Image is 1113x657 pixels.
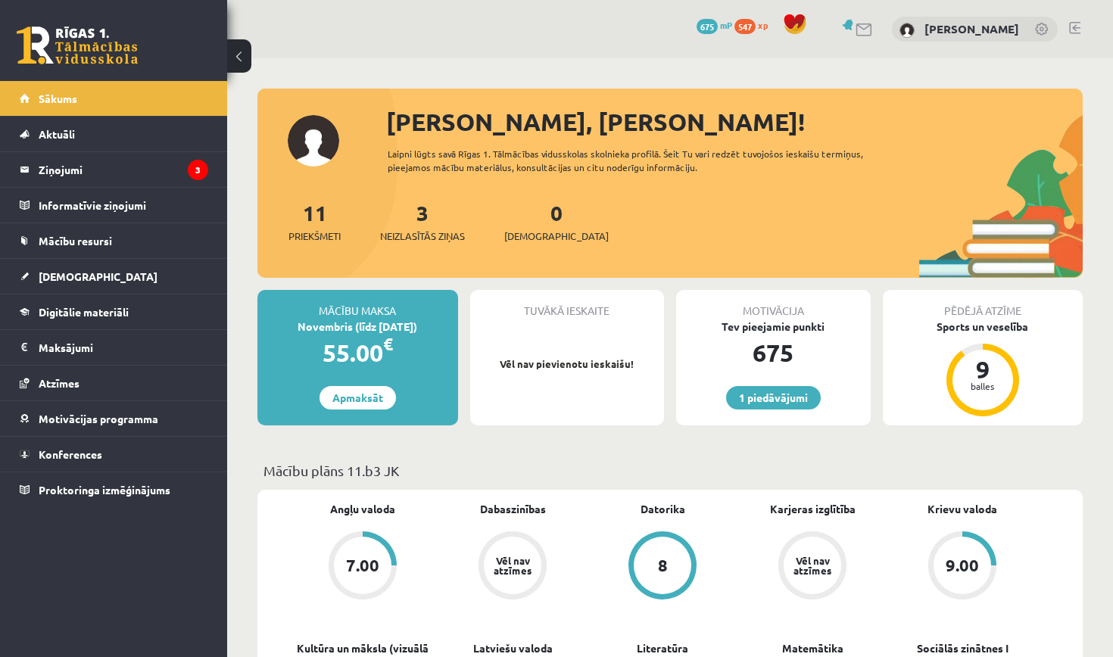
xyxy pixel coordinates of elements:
span: [DEMOGRAPHIC_DATA] [39,269,157,283]
span: Motivācijas programma [39,412,158,425]
a: Proktoringa izmēģinājums [20,472,208,507]
a: Krievu valoda [927,501,997,517]
a: 675 mP [697,19,732,31]
a: Sociālās zinātnes I [917,640,1009,656]
p: Vēl nav pievienotu ieskaišu! [478,357,657,372]
div: Novembris (līdz [DATE]) [257,319,458,335]
div: 8 [658,557,668,574]
div: Laipni lūgts savā Rīgas 1. Tālmācības vidusskolas skolnieka profilā. Šeit Tu vari redzēt tuvojošo... [388,147,883,174]
a: Angļu valoda [330,501,395,517]
span: Mācību resursi [39,234,112,248]
div: 7.00 [346,557,379,574]
a: Karjeras izglītība [770,501,856,517]
span: xp [758,19,768,31]
a: Datorika [641,501,685,517]
div: 55.00 [257,335,458,371]
a: [DEMOGRAPHIC_DATA] [20,259,208,294]
a: Motivācijas programma [20,401,208,436]
p: Mācību plāns 11.b3 JK [263,460,1077,481]
span: Sākums [39,92,77,105]
i: 3 [188,160,208,180]
a: 9.00 [887,531,1037,603]
span: Aktuāli [39,127,75,141]
legend: Maksājumi [39,330,208,365]
a: 11Priekšmeti [288,199,341,244]
span: mP [720,19,732,31]
a: Informatīvie ziņojumi [20,188,208,223]
span: Digitālie materiāli [39,305,129,319]
span: Priekšmeti [288,229,341,244]
span: Konferences [39,447,102,461]
a: Rīgas 1. Tālmācības vidusskola [17,26,138,64]
div: Sports un veselība [883,319,1083,335]
legend: Informatīvie ziņojumi [39,188,208,223]
div: Tev pieejamie punkti [676,319,871,335]
a: Matemātika [782,640,843,656]
div: Motivācija [676,290,871,319]
div: Tuvākā ieskaite [470,290,665,319]
a: 0[DEMOGRAPHIC_DATA] [504,199,609,244]
span: 547 [734,19,756,34]
a: 1 piedāvājumi [726,386,821,409]
div: Vēl nav atzīmes [491,556,534,575]
div: Vēl nav atzīmes [791,556,834,575]
a: Aktuāli [20,117,208,151]
div: [PERSON_NAME], [PERSON_NAME]! [386,104,1083,140]
a: Literatūra [637,640,688,656]
a: Dabaszinības [480,501,546,517]
a: Vēl nav atzīmes [438,531,588,603]
div: Pēdējā atzīme [883,290,1083,319]
span: € [383,333,393,355]
a: 8 [588,531,737,603]
a: Atzīmes [20,366,208,400]
a: Vēl nav atzīmes [737,531,887,603]
div: balles [960,381,1005,391]
a: Digitālie materiāli [20,294,208,329]
a: Sākums [20,81,208,116]
span: 675 [697,19,718,34]
span: Neizlasītās ziņas [380,229,465,244]
div: 9.00 [946,557,979,574]
a: Maksājumi [20,330,208,365]
a: Sports un veselība 9 balles [883,319,1083,419]
span: [DEMOGRAPHIC_DATA] [504,229,609,244]
a: Mācību resursi [20,223,208,258]
a: 7.00 [288,531,438,603]
a: [PERSON_NAME] [924,21,1019,36]
a: Latviešu valoda [473,640,553,656]
a: Apmaksāt [320,386,396,409]
span: Atzīmes [39,376,79,390]
div: 675 [676,335,871,371]
img: Nikola Zemzare [899,23,915,38]
legend: Ziņojumi [39,152,208,187]
div: 9 [960,357,1005,381]
span: Proktoringa izmēģinājums [39,483,170,497]
div: Mācību maksa [257,290,458,319]
a: 547 xp [734,19,775,31]
a: Ziņojumi3 [20,152,208,187]
a: Konferences [20,437,208,472]
a: 3Neizlasītās ziņas [380,199,465,244]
